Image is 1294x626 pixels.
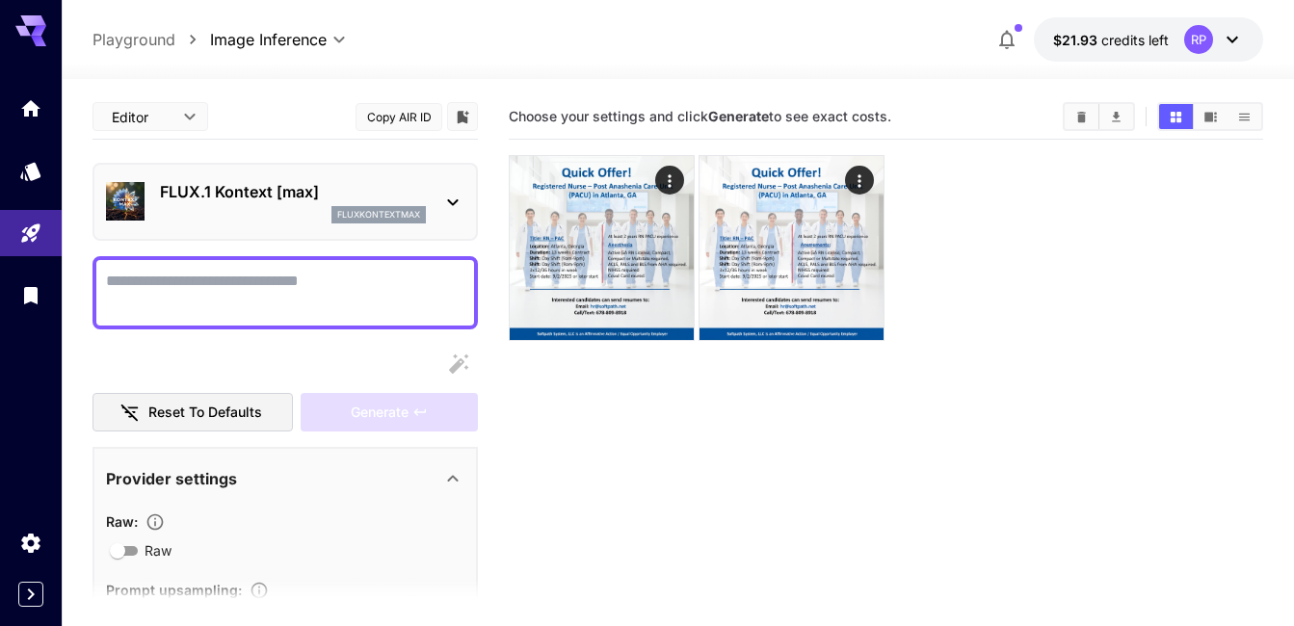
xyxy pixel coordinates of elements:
button: Show media in list view [1228,104,1261,129]
img: 9k= [510,156,694,340]
div: Playground [19,222,42,246]
p: Provider settings [106,467,237,490]
p: FLUX.1 Kontext [max] [160,180,426,203]
div: Home [19,96,42,120]
div: Settings [19,531,42,555]
div: $21.93136 [1053,30,1169,50]
div: Clear AllDownload All [1063,102,1135,131]
button: Expand sidebar [18,582,43,607]
img: 2Q== [700,156,884,340]
span: Editor [112,107,172,127]
span: Raw : [106,513,138,530]
div: Models [19,159,42,183]
div: Actions [655,166,684,195]
div: FLUX.1 Kontext [max]fluxkontextmax [106,172,464,231]
b: Generate [708,108,769,124]
button: Copy AIR ID [356,103,442,131]
iframe: Chat Widget [1198,534,1294,626]
span: credits left [1101,32,1169,48]
button: Clear All [1065,104,1098,129]
div: Library [19,283,42,307]
button: Reset to defaults [92,393,293,432]
nav: breadcrumb [92,28,210,51]
div: RP [1184,25,1213,54]
button: Controls the level of post-processing applied to generated images. [138,512,172,532]
span: Raw [145,540,172,561]
span: Image Inference [210,28,327,51]
button: Add to library [454,105,471,128]
div: Provider settings [106,456,464,502]
button: $21.93136RP [1034,17,1263,62]
div: Actions [845,166,874,195]
p: fluxkontextmax [337,208,420,222]
div: Show media in grid viewShow media in video viewShow media in list view [1157,102,1263,131]
a: Playground [92,28,175,51]
button: Show media in video view [1194,104,1228,129]
span: $21.93 [1053,32,1101,48]
button: Show media in grid view [1159,104,1193,129]
button: Download All [1099,104,1133,129]
span: Choose your settings and click to see exact costs. [509,108,891,124]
